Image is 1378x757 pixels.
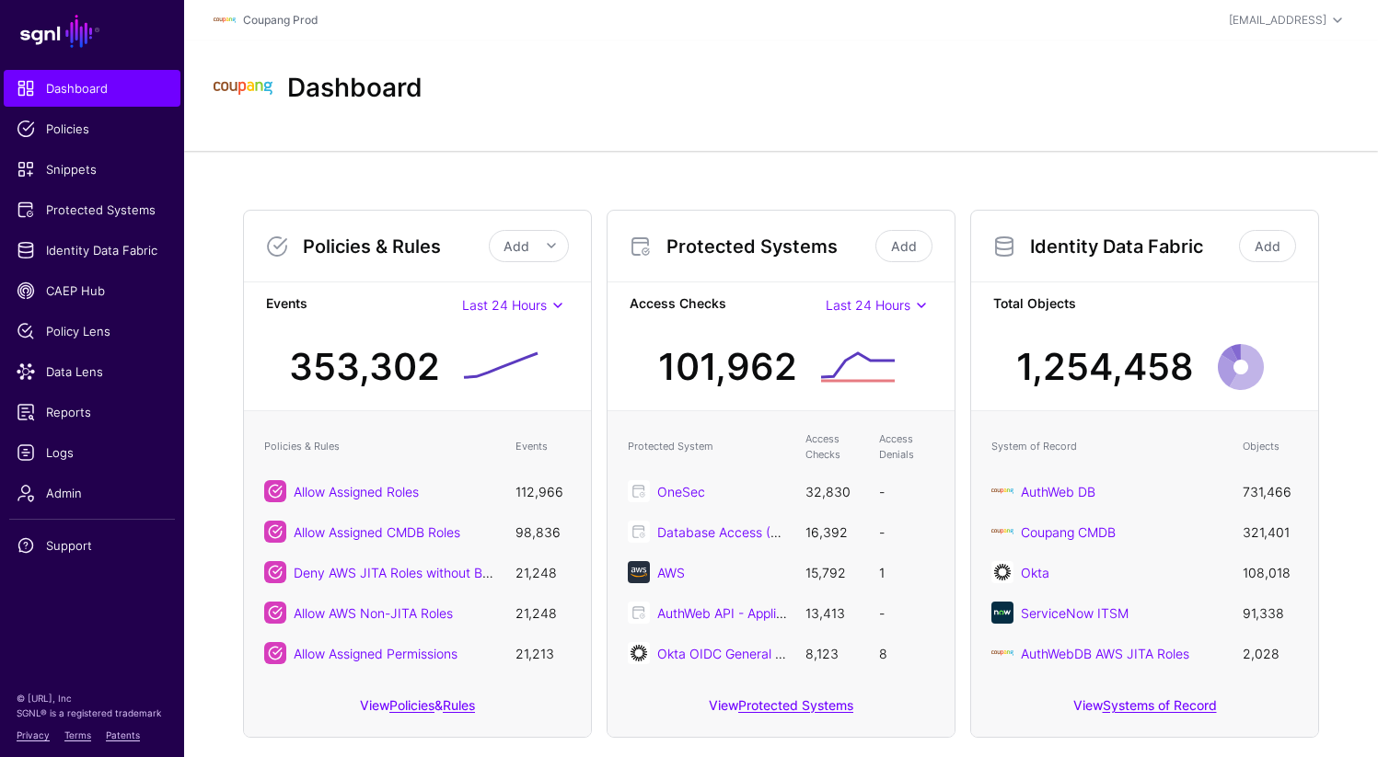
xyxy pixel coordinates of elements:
[303,235,489,258] h3: Policies & Rules
[4,475,180,511] a: Admin
[4,434,180,471] a: Logs
[389,697,434,713] a: Policies
[17,536,168,555] span: Support
[4,70,180,107] a: Dashboard
[796,592,870,633] td: 13,413
[1233,511,1307,552] td: 321,401
[971,684,1318,737] div: View
[17,160,168,178] span: Snippets
[1016,339,1194,395] div: 1,254,458
[17,443,168,462] span: Logs
[657,565,685,580] a: AWS
[870,592,944,633] td: -
[796,511,870,552] td: 16,392
[657,524,816,540] a: Database Access (Secupi)
[214,59,272,118] img: svg+xml;base64,PHN2ZyBpZD0iTG9nbyIgeG1sbnM9Imh0dHA6Ly93d3cudzMub3JnLzIwMDAvc3ZnIiB3aWR0aD0iMTIxLj...
[17,201,168,219] span: Protected Systems
[657,484,705,499] a: OneSec
[506,422,580,471] th: Events
[294,565,546,580] a: Deny AWS JITA Roles without BTS Tickets
[1021,484,1095,499] a: AuthWeb DB
[4,191,180,228] a: Protected Systems
[993,293,1296,316] strong: Total Objects
[506,552,580,592] td: 21,248
[17,322,168,340] span: Policy Lens
[255,422,506,471] th: Policies & Rules
[657,605,964,621] a: AuthWeb API - Applications, Roles, and Permissions
[870,422,944,471] th: Access Denials
[17,403,168,421] span: Reports
[294,484,419,499] a: Allow Assigned Roles
[1233,552,1307,592] td: 108,018
[4,272,180,309] a: CAEP Hub
[991,480,1013,502] img: svg+xml;base64,PHN2ZyBpZD0iTG9nbyIgeG1sbnM9Imh0dHA6Ly93d3cudzMub3JnLzIwMDAvc3ZnIiB3aWR0aD0iMTIxLj...
[1030,235,1235,258] h3: Identity Data Fabric
[1021,646,1189,661] a: AuthWebDB AWS JITA Roles
[608,684,955,737] div: View
[796,422,870,471] th: Access Checks
[619,422,796,471] th: Protected System
[870,471,944,511] td: -
[4,232,180,269] a: Identity Data Fabric
[244,684,591,737] div: View &
[1233,633,1307,673] td: 2,028
[870,511,944,552] td: -
[287,73,423,104] h2: Dashboard
[17,281,168,300] span: CAEP Hub
[294,646,457,661] a: Allow Assigned Permissions
[1233,471,1307,511] td: 731,466
[506,511,580,552] td: 98,836
[17,484,168,502] span: Admin
[1233,592,1307,633] td: 91,338
[991,602,1013,624] img: svg+xml;base64,PHN2ZyB3aWR0aD0iNjQiIGhlaWdodD0iNjQiIHZpZXdCb3g9IjAgMCA2NCA2NCIgZmlsbD0ibm9uZSIgeG...
[294,524,460,540] a: Allow Assigned CMDB Roles
[796,552,870,592] td: 15,792
[243,13,318,27] a: Coupang Prod
[628,642,650,664] img: svg+xml;base64,PHN2ZyB3aWR0aD0iNjQiIGhlaWdodD0iNjQiIHZpZXdCb3g9IjAgMCA2NCA2NCIgZmlsbD0ibm9uZSIgeG...
[826,297,910,313] span: Last 24 Hours
[991,642,1013,664] img: svg+xml;base64,PHN2ZyBpZD0iTG9nbyIgeG1sbnM9Imh0dHA6Ly93d3cudzMub3JnLzIwMDAvc3ZnIiB3aWR0aD0iMTIxLj...
[1229,12,1326,29] div: [EMAIL_ADDRESS]
[17,241,168,259] span: Identity Data Fabric
[506,633,580,673] td: 21,213
[506,471,580,511] td: 112,966
[1021,565,1049,580] a: Okta
[4,313,180,350] a: Policy Lens
[1233,422,1307,471] th: Objects
[266,293,462,316] strong: Events
[630,293,826,316] strong: Access Checks
[64,729,91,740] a: Terms
[17,362,168,381] span: Data Lens
[214,9,236,31] img: svg+xml;base64,PHN2ZyBpZD0iTG9nbyIgeG1sbnM9Imh0dHA6Ly93d3cudzMub3JnLzIwMDAvc3ZnIiB3aWR0aD0iMTIxLj...
[17,120,168,138] span: Policies
[1021,524,1116,540] a: Coupang CMDB
[796,471,870,511] td: 32,830
[4,110,180,147] a: Policies
[289,339,440,395] div: 353,302
[991,521,1013,543] img: svg+xml;base64,PHN2ZyBpZD0iTG9nbyIgeG1sbnM9Imh0dHA6Ly93d3cudzMub3JnLzIwMDAvc3ZnIiB3aWR0aD0iMTIxLj...
[17,691,168,705] p: © [URL], Inc
[658,339,797,395] div: 101,962
[1103,697,1217,713] a: Systems of Record
[506,592,580,633] td: 21,248
[17,729,50,740] a: Privacy
[1239,230,1296,262] a: Add
[504,238,529,254] span: Add
[796,633,870,673] td: 8,123
[870,633,944,673] td: 8
[106,729,140,740] a: Patents
[982,422,1233,471] th: System of Record
[1021,605,1129,621] a: ServiceNow ITSM
[17,705,168,720] p: SGNL® is a registered trademark
[4,353,180,390] a: Data Lens
[875,230,932,262] a: Add
[11,11,173,52] a: SGNL
[991,561,1013,583] img: svg+xml;base64,PHN2ZyB3aWR0aD0iNjQiIGhlaWdodD0iNjQiIHZpZXdCb3g9IjAgMCA2NCA2NCIgZmlsbD0ibm9uZSIgeG...
[666,235,872,258] h3: Protected Systems
[4,151,180,188] a: Snippets
[870,552,944,592] td: 1
[294,605,453,621] a: Allow AWS Non-JITA Roles
[443,697,475,713] a: Rules
[738,697,853,713] a: Protected Systems
[628,561,650,583] img: svg+xml;base64,PHN2ZyB3aWR0aD0iNjQiIGhlaWdodD0iNjQiIHZpZXdCb3g9IjAgMCA2NCA2NCIgZmlsbD0ibm9uZSIgeG...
